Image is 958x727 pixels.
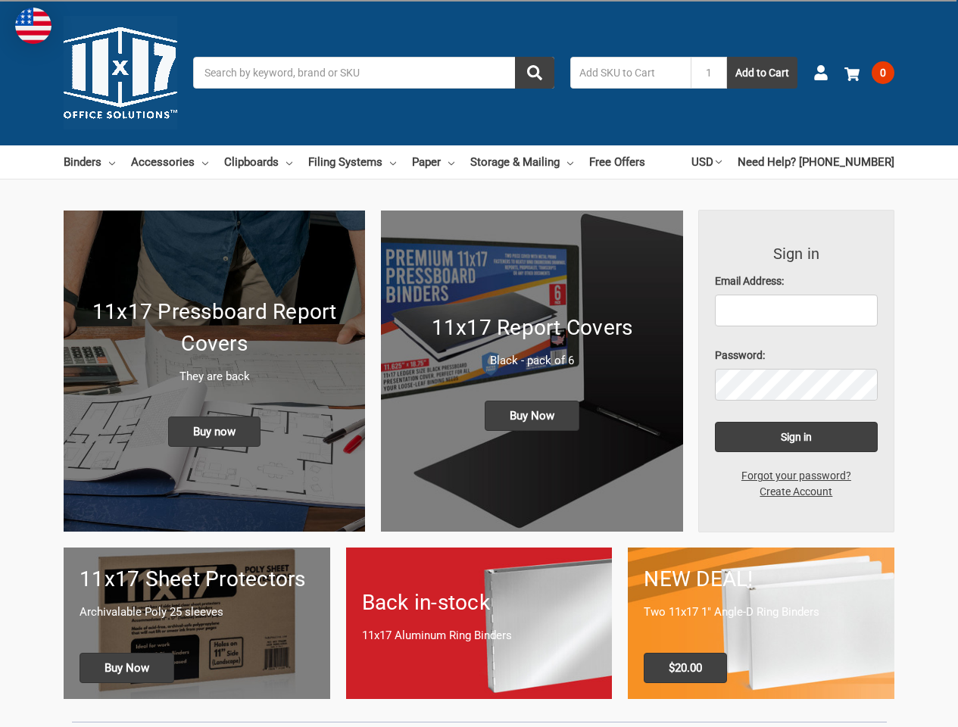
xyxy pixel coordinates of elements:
[470,145,573,179] a: Storage & Mailing
[397,352,666,370] p: Black - pack of 6
[844,53,894,92] a: 0
[691,145,722,179] a: USD
[727,57,797,89] button: Add to Cart
[362,587,597,619] h1: Back in-stock
[362,627,597,644] p: 11x17 Aluminum Ring Binders
[733,468,860,484] a: Forgot your password?
[64,211,365,532] a: New 11x17 Pressboard Binders 11x17 Pressboard Report Covers They are back Buy now
[738,145,894,179] a: Need Help? [PHONE_NUMBER]
[64,145,115,179] a: Binders
[80,653,174,683] span: Buy Now
[644,653,727,683] span: $20.00
[570,57,691,89] input: Add SKU to Cart
[589,145,645,179] a: Free Offers
[381,211,682,532] img: 11x17 Report Covers
[715,242,878,265] h3: Sign in
[872,61,894,84] span: 0
[80,604,314,621] p: Archivalable Poly 25 sleeves
[308,145,396,179] a: Filing Systems
[64,16,177,129] img: 11x17.com
[131,145,208,179] a: Accessories
[80,296,349,360] h1: 11x17 Pressboard Report Covers
[224,145,292,179] a: Clipboards
[64,211,365,532] img: New 11x17 Pressboard Binders
[628,548,894,698] a: 11x17 Binder 2-pack only $20.00 NEW DEAL! Two 11x17 1" Angle-D Ring Binders $20.00
[715,348,878,363] label: Password:
[644,563,878,595] h1: NEW DEAL!
[751,484,841,500] a: Create Account
[397,312,666,344] h1: 11x17 Report Covers
[64,548,330,698] a: 11x17 sheet protectors 11x17 Sheet Protectors Archivalable Poly 25 sleeves Buy Now
[485,401,579,431] span: Buy Now
[80,368,349,385] p: They are back
[80,563,314,595] h1: 11x17 Sheet Protectors
[15,8,51,44] img: duty and tax information for United States
[381,211,682,532] a: 11x17 Report Covers 11x17 Report Covers Black - pack of 6 Buy Now
[412,145,454,179] a: Paper
[715,422,878,452] input: Sign in
[644,604,878,621] p: Two 11x17 1" Angle-D Ring Binders
[168,417,261,447] span: Buy now
[715,273,878,289] label: Email Address:
[193,57,554,89] input: Search by keyword, brand or SKU
[346,548,613,698] a: Back in-stock 11x17 Aluminum Ring Binders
